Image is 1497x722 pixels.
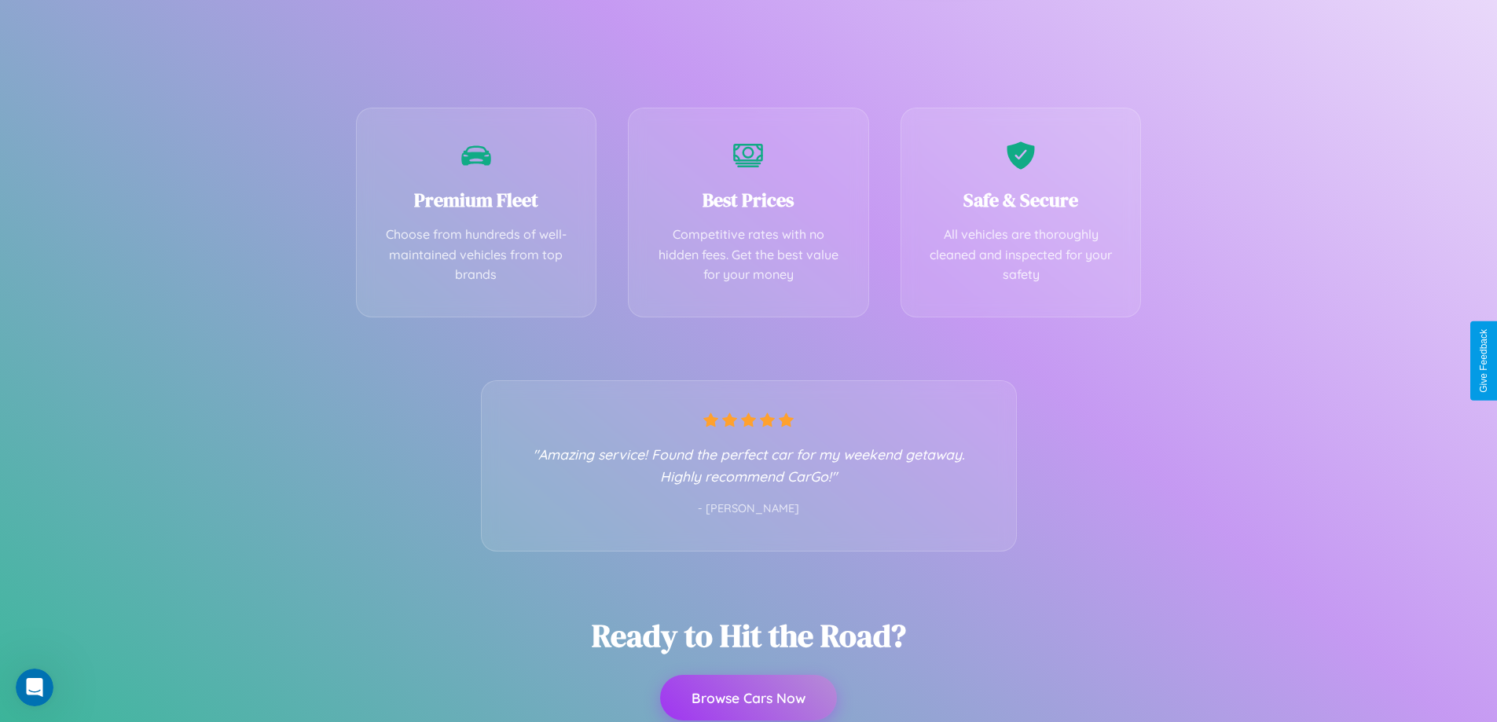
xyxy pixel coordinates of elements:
[513,499,985,519] p: - [PERSON_NAME]
[652,187,845,213] h3: Best Prices
[652,225,845,285] p: Competitive rates with no hidden fees. Get the best value for your money
[1478,329,1489,393] div: Give Feedback
[660,675,837,720] button: Browse Cars Now
[513,443,985,487] p: "Amazing service! Found the perfect car for my weekend getaway. Highly recommend CarGo!"
[380,225,573,285] p: Choose from hundreds of well-maintained vehicles from top brands
[16,669,53,706] iframe: Intercom live chat
[925,187,1117,213] h3: Safe & Secure
[925,225,1117,285] p: All vehicles are thoroughly cleaned and inspected for your safety
[592,614,906,657] h2: Ready to Hit the Road?
[380,187,573,213] h3: Premium Fleet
